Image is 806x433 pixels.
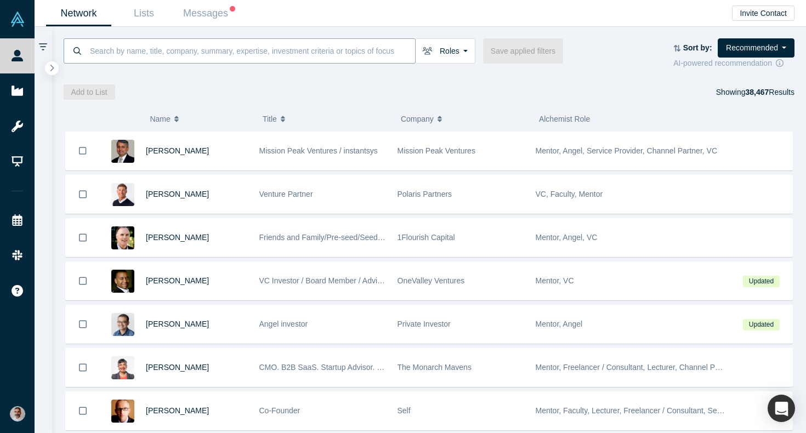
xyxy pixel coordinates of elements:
[398,276,465,285] span: OneValley Ventures
[150,107,251,130] button: Name
[536,233,598,242] span: Mentor, Angel, VC
[398,190,452,198] span: Polaris Partners
[673,58,794,69] div: AI-powered recommendation
[732,5,794,21] button: Invite Contact
[146,146,209,155] a: [PERSON_NAME]
[111,1,177,26] a: Lists
[539,115,590,123] span: Alchemist Role
[46,1,111,26] a: Network
[398,146,475,155] span: Mission Peak Ventures
[259,320,308,328] span: Angel investor
[111,140,134,163] img: Vipin Chawla's Profile Image
[66,219,100,257] button: Bookmark
[259,233,457,242] span: Friends and Family/Pre-seed/Seed Angel and VC Investor
[66,305,100,343] button: Bookmark
[716,84,794,100] div: Showing
[111,226,134,249] img: David Lane's Profile Image
[745,88,794,96] span: Results
[89,38,415,64] input: Search by name, title, company, summary, expertise, investment criteria or topics of focus
[146,190,209,198] a: [PERSON_NAME]
[146,320,209,328] a: [PERSON_NAME]
[259,363,618,372] span: CMO. B2B SaaS. Startup Advisor. Non-Profit Leader. TEDx Speaker. Founding LP at How Women Invest.
[259,190,313,198] span: Venture Partner
[398,363,472,372] span: The Monarch Mavens
[536,320,583,328] span: Mentor, Angel
[66,349,100,386] button: Bookmark
[66,392,100,430] button: Bookmark
[401,107,527,130] button: Company
[259,406,300,415] span: Co-Founder
[111,313,134,336] img: Danny Chee's Profile Image
[398,406,411,415] span: Self
[398,233,455,242] span: 1Flourish Capital
[64,84,115,100] button: Add to List
[536,190,603,198] span: VC, Faculty, Mentor
[111,356,134,379] img: Sonya Pelia's Profile Image
[146,363,209,372] a: [PERSON_NAME]
[177,1,242,26] a: Messages
[111,400,134,423] img: Robert Winder's Profile Image
[111,270,134,293] img: Juan Scarlett's Profile Image
[536,276,574,285] span: Mentor, VC
[401,107,434,130] span: Company
[146,276,209,285] a: [PERSON_NAME]
[111,183,134,206] img: Gary Swart's Profile Image
[263,107,277,130] span: Title
[398,320,451,328] span: Private Investor
[66,175,100,213] button: Bookmark
[743,319,779,331] span: Updated
[743,276,779,287] span: Updated
[259,276,388,285] span: VC Investor / Board Member / Advisor
[263,107,389,130] button: Title
[146,233,209,242] a: [PERSON_NAME]
[10,12,25,27] img: Alchemist Vault Logo
[66,262,100,300] button: Bookmark
[10,406,25,421] img: Gotam Bhardwaj's Account
[415,38,475,64] button: Roles
[718,38,794,58] button: Recommended
[536,146,718,155] span: Mentor, Angel, Service Provider, Channel Partner, VC
[536,363,796,372] span: Mentor, Freelancer / Consultant, Lecturer, Channel Partner, Service Provider
[146,406,209,415] a: [PERSON_NAME]
[66,132,100,170] button: Bookmark
[483,38,563,64] button: Save applied filters
[150,107,170,130] span: Name
[683,43,712,52] strong: Sort by:
[745,88,769,96] strong: 38,467
[259,146,378,155] span: Mission Peak Ventures / instantsys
